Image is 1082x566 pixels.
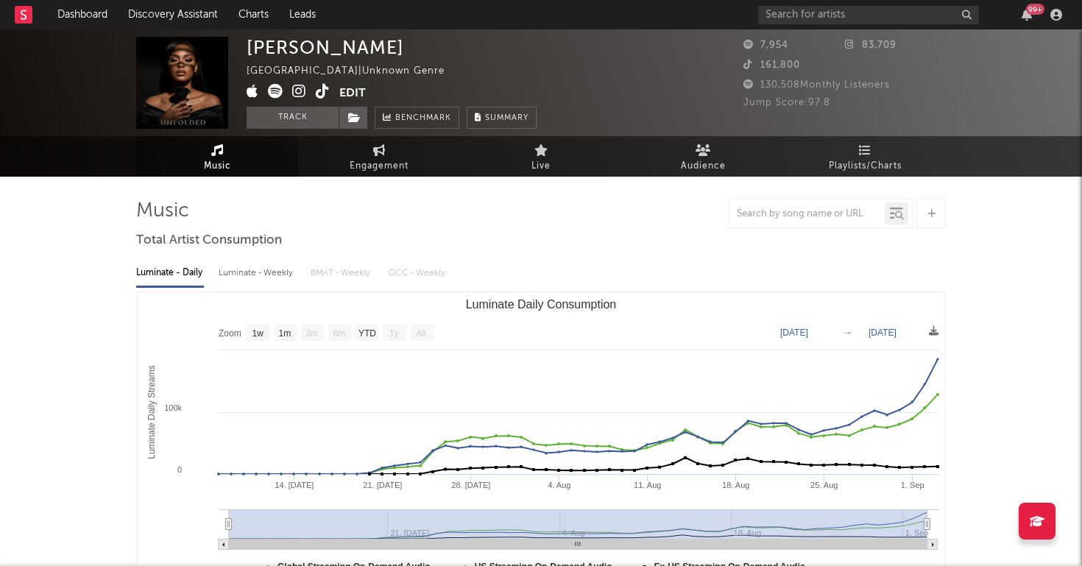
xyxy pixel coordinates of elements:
[363,481,402,489] text: 21. [DATE]
[845,40,897,50] span: 83,709
[784,136,946,177] a: Playlists/Charts
[252,328,264,339] text: 1w
[375,107,459,129] a: Benchmark
[722,481,749,489] text: 18. Aug
[247,37,404,58] div: [PERSON_NAME]
[1022,9,1032,21] button: 99+
[485,114,528,122] span: Summary
[729,208,885,220] input: Search by song name or URL
[758,6,979,24] input: Search for artists
[844,328,852,338] text: →
[466,298,617,311] text: Luminate Daily Consumption
[339,84,366,102] button: Edit
[279,328,291,339] text: 1m
[136,232,282,250] span: Total Artist Consumption
[743,40,788,50] span: 7,954
[681,158,726,175] span: Audience
[298,136,460,177] a: Engagement
[743,60,800,70] span: 161,800
[829,158,902,175] span: Playlists/Charts
[780,328,808,338] text: [DATE]
[531,158,551,175] span: Live
[275,481,314,489] text: 14. [DATE]
[416,328,425,339] text: All
[177,465,182,474] text: 0
[247,63,478,80] div: [GEOGRAPHIC_DATA] | Unknown Genre
[136,261,204,286] div: Luminate - Daily
[146,365,157,459] text: Luminate Daily Streams
[358,328,376,339] text: YTD
[634,481,661,489] text: 11. Aug
[164,403,182,412] text: 100k
[1026,4,1044,15] div: 99 +
[306,328,319,339] text: 3m
[743,98,830,107] span: Jump Score: 97.8
[467,107,537,129] button: Summary
[333,328,346,339] text: 6m
[622,136,784,177] a: Audience
[901,481,924,489] text: 1. Sep
[548,481,570,489] text: 4. Aug
[810,481,838,489] text: 25. Aug
[136,136,298,177] a: Music
[219,261,296,286] div: Luminate - Weekly
[743,80,890,90] span: 130,508 Monthly Listeners
[460,136,622,177] a: Live
[350,158,409,175] span: Engagement
[219,328,241,339] text: Zoom
[869,328,897,338] text: [DATE]
[451,481,490,489] text: 28. [DATE]
[247,107,339,129] button: Track
[204,158,231,175] span: Music
[389,328,399,339] text: 1y
[905,528,929,537] text: 1. Sep
[395,110,451,127] span: Benchmark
